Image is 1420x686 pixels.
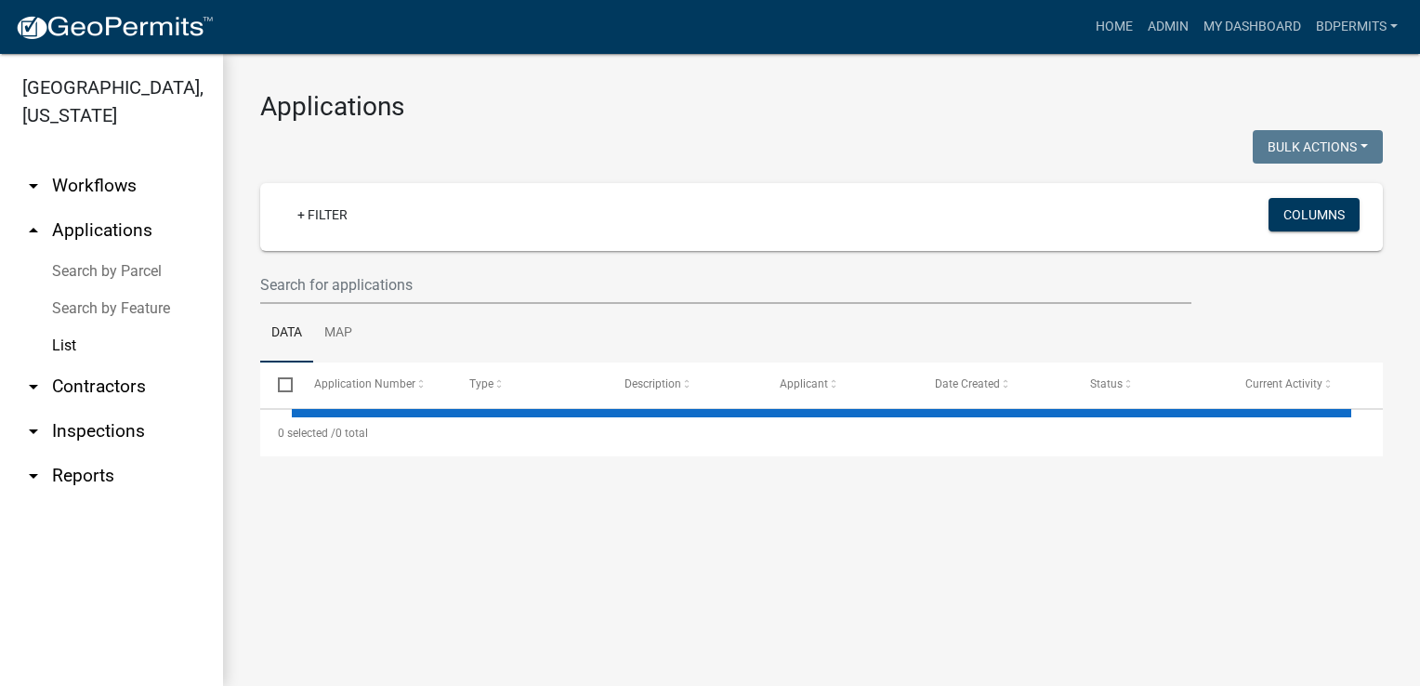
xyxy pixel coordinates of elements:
div: 0 total [260,410,1383,456]
datatable-header-cell: Current Activity [1228,363,1383,407]
span: Application Number [314,377,415,390]
i: arrow_drop_down [22,376,45,398]
button: Columns [1269,198,1360,231]
datatable-header-cell: Description [607,363,762,407]
datatable-header-cell: Date Created [917,363,1072,407]
h3: Applications [260,91,1383,123]
button: Bulk Actions [1253,130,1383,164]
i: arrow_drop_down [22,175,45,197]
datatable-header-cell: Type [451,363,606,407]
span: Applicant [780,377,828,390]
span: Status [1090,377,1123,390]
datatable-header-cell: Application Number [296,363,451,407]
span: Date Created [935,377,1000,390]
a: + Filter [283,198,362,231]
a: My Dashboard [1196,9,1308,45]
span: Type [469,377,493,390]
span: Description [625,377,681,390]
a: Map [313,304,363,363]
datatable-header-cell: Status [1072,363,1228,407]
i: arrow_drop_up [22,219,45,242]
a: Bdpermits [1308,9,1405,45]
datatable-header-cell: Select [260,363,296,407]
a: Admin [1140,9,1196,45]
span: Current Activity [1245,377,1322,390]
span: 0 selected / [278,427,335,440]
i: arrow_drop_down [22,420,45,442]
a: Data [260,304,313,363]
input: Search for applications [260,266,1191,304]
a: Home [1088,9,1140,45]
i: arrow_drop_down [22,465,45,487]
datatable-header-cell: Applicant [762,363,917,407]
